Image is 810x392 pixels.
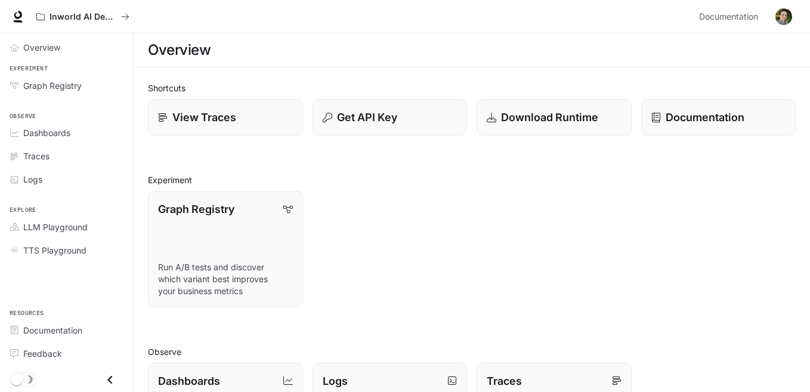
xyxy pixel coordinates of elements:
span: Traces [23,150,50,162]
a: Documentation [694,5,767,29]
p: Download Runtime [501,109,598,125]
h2: Observe [148,345,796,358]
button: All workspaces [31,5,135,29]
p: Run A/B tests and discover which variant best improves your business metrics [158,261,293,297]
p: Graph Registry [158,201,234,217]
a: Traces [5,146,128,166]
span: LLM Playground [23,221,88,233]
a: View Traces [148,99,303,135]
a: Dashboards [5,122,128,143]
a: Documentation [641,99,796,135]
button: Close drawer [97,368,123,392]
a: LLM Playground [5,217,128,237]
p: View Traces [172,109,236,125]
h2: Experiment [148,174,796,186]
span: Documentation [23,324,82,337]
p: Logs [323,373,348,389]
span: Overview [23,41,60,54]
span: Dashboards [23,126,70,139]
a: Logs [5,169,128,190]
button: Get API Key [313,99,468,135]
p: Inworld AI Demos [50,12,116,22]
p: Traces [487,373,522,389]
a: Download Runtime [477,99,632,135]
a: Graph RegistryRun A/B tests and discover which variant best improves your business metrics [148,191,303,307]
a: Feedback [5,343,128,364]
a: Graph Registry [5,75,128,96]
img: User avatar [775,8,792,25]
span: Graph Registry [23,79,82,92]
a: Documentation [5,320,128,341]
p: Dashboards [158,373,220,389]
a: Overview [5,37,128,58]
span: Feedback [23,347,62,360]
h1: Overview [148,38,211,62]
span: Dark mode toggle [11,372,23,385]
p: Get API Key [337,109,397,125]
h2: Shortcuts [148,82,796,94]
a: TTS Playground [5,240,128,261]
span: TTS Playground [23,244,86,257]
p: Documentation [666,109,744,125]
span: Logs [23,173,42,186]
span: Documentation [699,10,758,24]
button: User avatar [772,5,796,29]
